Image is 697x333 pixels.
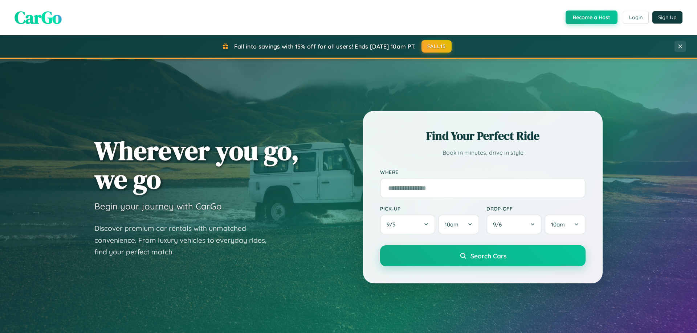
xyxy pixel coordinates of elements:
[380,169,586,175] label: Where
[486,215,542,234] button: 9/6
[551,221,565,228] span: 10am
[470,252,506,260] span: Search Cars
[445,221,458,228] span: 10am
[15,5,62,29] span: CarGo
[234,43,416,50] span: Fall into savings with 15% off for all users! Ends [DATE] 10am PT.
[421,40,452,53] button: FALL15
[623,11,649,24] button: Login
[652,11,682,24] button: Sign Up
[380,205,479,212] label: Pick-up
[387,221,399,228] span: 9 / 5
[380,245,586,266] button: Search Cars
[94,136,299,193] h1: Wherever you go, we go
[380,128,586,144] h2: Find Your Perfect Ride
[380,215,435,234] button: 9/5
[493,221,505,228] span: 9 / 6
[566,11,617,24] button: Become a Host
[94,222,276,258] p: Discover premium car rentals with unmatched convenience. From luxury vehicles to everyday rides, ...
[380,147,586,158] p: Book in minutes, drive in style
[545,215,586,234] button: 10am
[438,215,479,234] button: 10am
[486,205,586,212] label: Drop-off
[94,201,222,212] h3: Begin your journey with CarGo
